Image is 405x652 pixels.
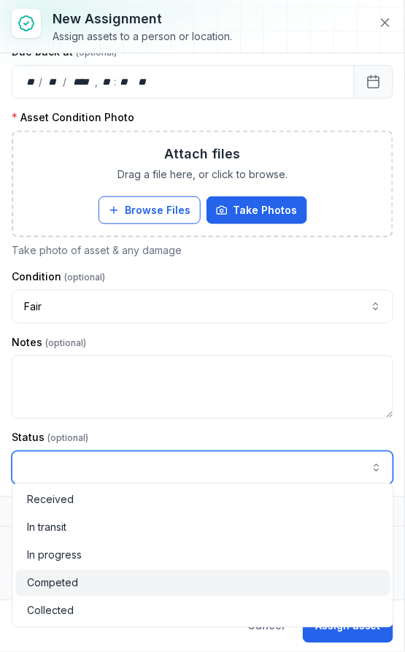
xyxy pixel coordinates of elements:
[12,451,393,485] input: assignment-add:cf[1a526681-56ed-4d33-a366-272b18425df2]-label
[27,548,82,563] span: In progress
[27,576,78,591] span: Competed
[27,604,74,618] span: Collected
[27,493,74,507] span: Received
[27,521,66,535] span: In transit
